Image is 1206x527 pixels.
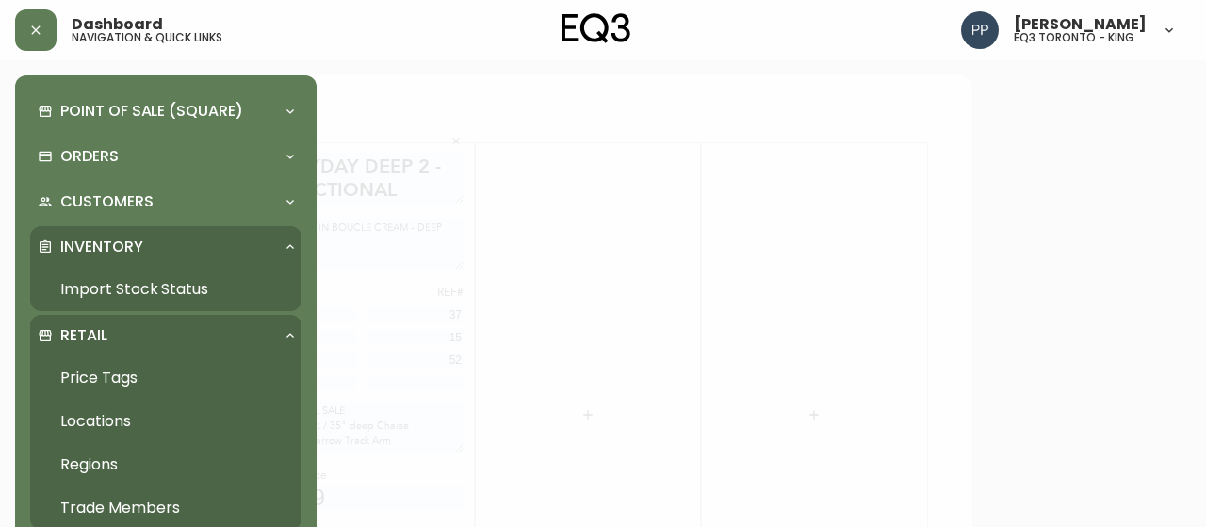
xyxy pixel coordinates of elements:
p: Inventory [60,237,143,257]
img: logo [562,13,631,43]
div: Customers [30,181,301,222]
a: Price Tags [30,356,301,400]
span: Dashboard [72,17,163,32]
p: Customers [60,191,154,212]
textarea: AS SHOWN IN BOUCLE CREAM - DEEP PREMIUM [57,138,260,189]
div: Orders [30,136,301,177]
h5: navigation & quick links [72,32,222,43]
a: Import Stock Status [30,268,301,311]
div: Inventory [30,226,301,268]
img: 93ed64739deb6bac3372f15ae91c6632 [961,11,999,49]
textarea: EVERYDAY DEEP 2 -PC SECTIONAL [57,77,260,129]
a: Locations [30,400,301,443]
div: Retail [30,315,301,356]
p: Retail [60,325,107,346]
p: Orders [60,146,119,167]
a: Regions [30,443,301,486]
div: Point of Sale (Square) [30,91,301,132]
h5: eq3 toronto - king [1014,32,1134,43]
p: Point of Sale (Square) [60,101,243,122]
span: [PERSON_NAME] [1014,17,1147,32]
